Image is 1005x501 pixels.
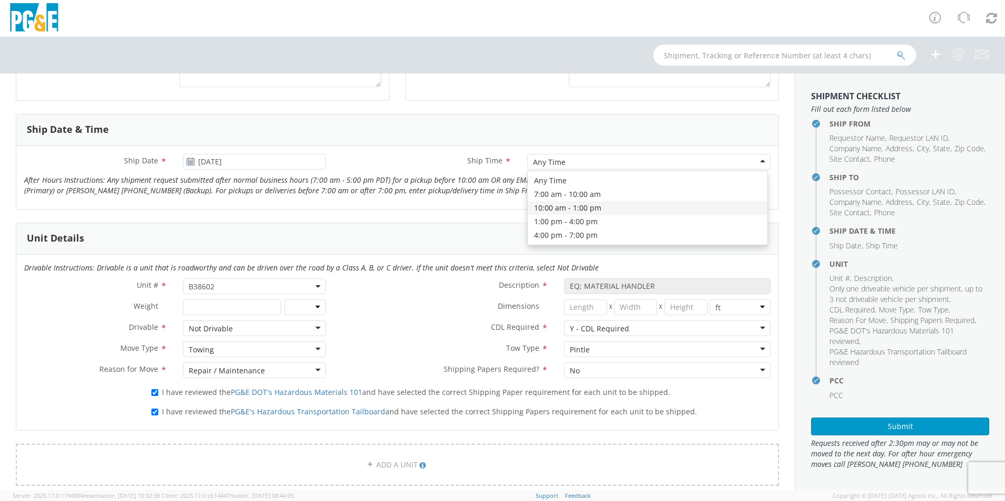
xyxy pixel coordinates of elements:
[829,143,883,154] li: ,
[829,284,982,304] span: Only one driveable vehicle per shipment, up to 3 not driveable vehicle per shipment
[829,241,862,250] span: Ship Date
[886,143,914,154] li: ,
[829,315,886,325] span: Reason For Move
[829,133,887,143] li: ,
[917,197,930,207] li: ,
[231,406,385,416] a: PG&E's Hazardous Transportation Tailboard
[889,133,948,143] span: Requestor LAN ID
[829,154,871,164] li: ,
[13,492,160,499] span: Server: 2025.17.0-1194904eeae
[528,187,767,201] div: 7:00 am - 10:00 am
[874,154,895,164] span: Phone
[918,305,950,315] li: ,
[467,155,502,165] span: Ship Time
[124,155,158,165] span: Ship Date
[879,305,916,315] li: ,
[866,241,898,250] span: Ship Time
[614,299,657,315] input: Width
[161,492,294,499] span: Client: 2025.17.0-cb14447
[24,263,599,273] i: Drivable Instructions: Drivable is a unit that is roadworthy and can be driven over the road by a...
[811,104,989,114] span: Fill out each form listed below
[933,143,950,153] span: State
[444,364,539,374] span: Shipping Papers Required?
[829,197,881,207] span: Company Name
[570,366,580,376] div: No
[854,273,894,284] li: ,
[189,323,233,334] div: Not Drivable
[833,492,992,500] span: Copyright © [DATE]-[DATE] Agistix Inc., All Rights Reserved
[933,197,950,207] span: State
[230,492,294,499] span: master, [DATE] 08:44:05
[24,175,745,195] i: After Hours Instructions: Any shipment request submitted after normal business hours (7:00 am - 5...
[498,301,539,311] span: Dimensions
[607,299,614,315] span: X
[829,154,870,164] span: Site Contact
[570,323,629,334] div: Y - CDL Required
[933,143,952,154] li: ,
[829,326,954,346] span: PG&E DOT's Hazardous Materials 101 reviewed
[162,387,670,397] span: I have reviewed the and have selected the correct Shipping Paper requirement for each unit to be ...
[829,186,891,196] span: Possessor Contact
[829,173,989,181] h4: Ship To
[829,197,883,207] li: ,
[183,278,326,294] span: B38602
[955,143,984,153] span: Zip Code
[955,197,986,207] li: ,
[890,315,975,325] span: Shipping Papers Required
[829,227,989,235] h4: Ship Date & Time
[664,299,707,315] input: Height
[811,90,900,102] strong: Shipment Checklist
[889,133,950,143] li: ,
[137,280,158,290] span: Unit #
[886,197,912,207] span: Address
[16,444,779,486] a: ADD A UNIT
[231,387,362,397] a: PG&E DOT's Hazardous Materials 101
[917,143,929,153] span: City
[506,343,539,353] span: Tow Type
[27,124,109,135] h3: Ship Date & Time
[151,389,158,396] input: I have reviewed thePG&E DOT's Hazardous Materials 101and have selected the correct Shipping Paper...
[189,345,214,355] div: Towing
[8,3,60,34] img: pge-logo-06675f144f4cfa6a6814.png
[811,438,989,469] span: Requests received after 2:30pm may or may not be moved to the next day. For after hour emergency ...
[27,233,84,244] h3: Unit Details
[829,305,876,315] li: ,
[99,364,158,374] span: Reason for Move
[653,45,916,66] input: Shipment, Tracking or Reference Number (at least 4 chars)
[151,409,158,415] input: I have reviewed thePG&E's Hazardous Transportation Tailboardand have selected the correct Shippin...
[129,322,158,332] span: Drivable
[96,492,160,499] span: master, [DATE] 10:32:38
[570,345,590,355] div: Pintle
[120,343,158,353] span: Move Type
[528,201,767,215] div: 10:00 am - 1:00 pm
[829,273,850,283] span: Unit #
[189,366,265,376] div: Repair / Maintenance
[829,186,893,197] li: ,
[189,281,320,291] span: B38602
[564,299,607,315] input: Length
[886,197,914,207] li: ,
[829,315,888,326] li: ,
[162,406,697,416] span: I have reviewed the and have selected the correct Shipping Papers requirement for each unit to be...
[918,305,949,315] span: Tow Type
[879,305,914,315] span: Move Type
[896,186,955,196] span: Possessor LAN ID
[134,301,158,311] span: Weight
[890,315,976,326] li: ,
[491,322,539,332] span: CDL Required
[933,197,952,207] li: ,
[917,143,930,154] li: ,
[829,305,875,315] span: CDL Required
[536,492,558,499] a: Support
[829,120,989,128] h4: Ship From
[829,241,863,251] li: ,
[917,197,929,207] span: City
[886,143,912,153] span: Address
[528,215,767,228] div: 1:00 pm - 4:00 pm
[829,133,885,143] span: Requestor Name
[854,273,892,283] span: Description
[829,273,852,284] li: ,
[874,207,895,217] span: Phone
[528,174,767,187] div: Any Time
[533,157,566,168] div: Any Time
